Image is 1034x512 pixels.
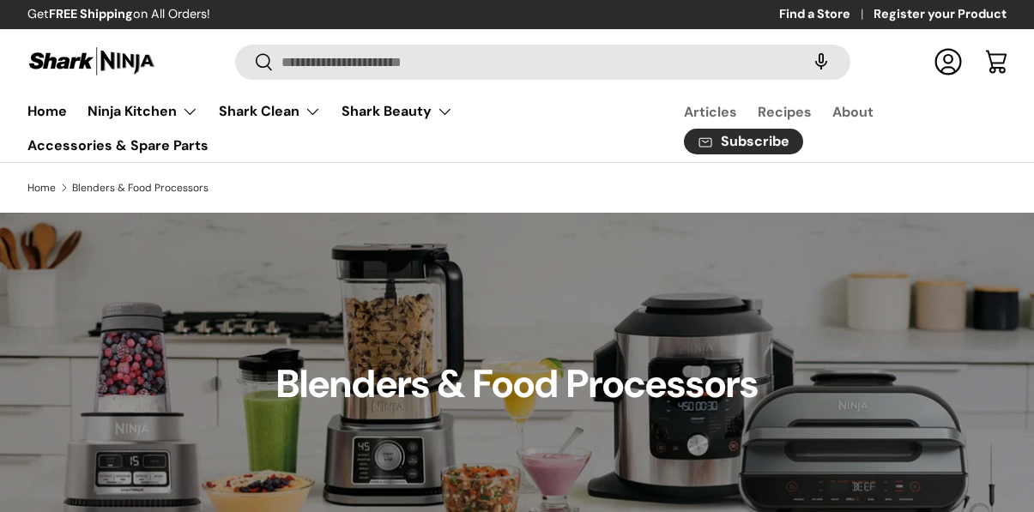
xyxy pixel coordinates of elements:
[643,94,1007,162] nav: Secondary
[27,129,209,162] a: Accessories & Spare Parts
[832,95,874,129] a: About
[27,183,56,193] a: Home
[27,180,1007,196] nav: Breadcrumbs
[27,45,156,78] img: Shark Ninja Philippines
[72,183,209,193] a: Blenders & Food Processors
[276,360,759,409] h1: Blenders & Food Processors
[209,94,331,129] summary: Shark Clean
[27,94,643,162] nav: Primary
[874,5,1007,24] a: Register your Product
[794,43,849,81] speech-search-button: Search by voice
[684,95,737,129] a: Articles
[779,5,874,24] a: Find a Store
[684,129,804,155] a: Subscribe
[758,95,812,129] a: Recipes
[219,94,321,129] a: Shark Clean
[27,94,67,128] a: Home
[342,94,453,129] a: Shark Beauty
[77,94,209,129] summary: Ninja Kitchen
[49,6,133,21] strong: FREE Shipping
[721,135,789,148] span: Subscribe
[331,94,463,129] summary: Shark Beauty
[27,5,210,24] p: Get on All Orders!
[88,94,198,129] a: Ninja Kitchen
